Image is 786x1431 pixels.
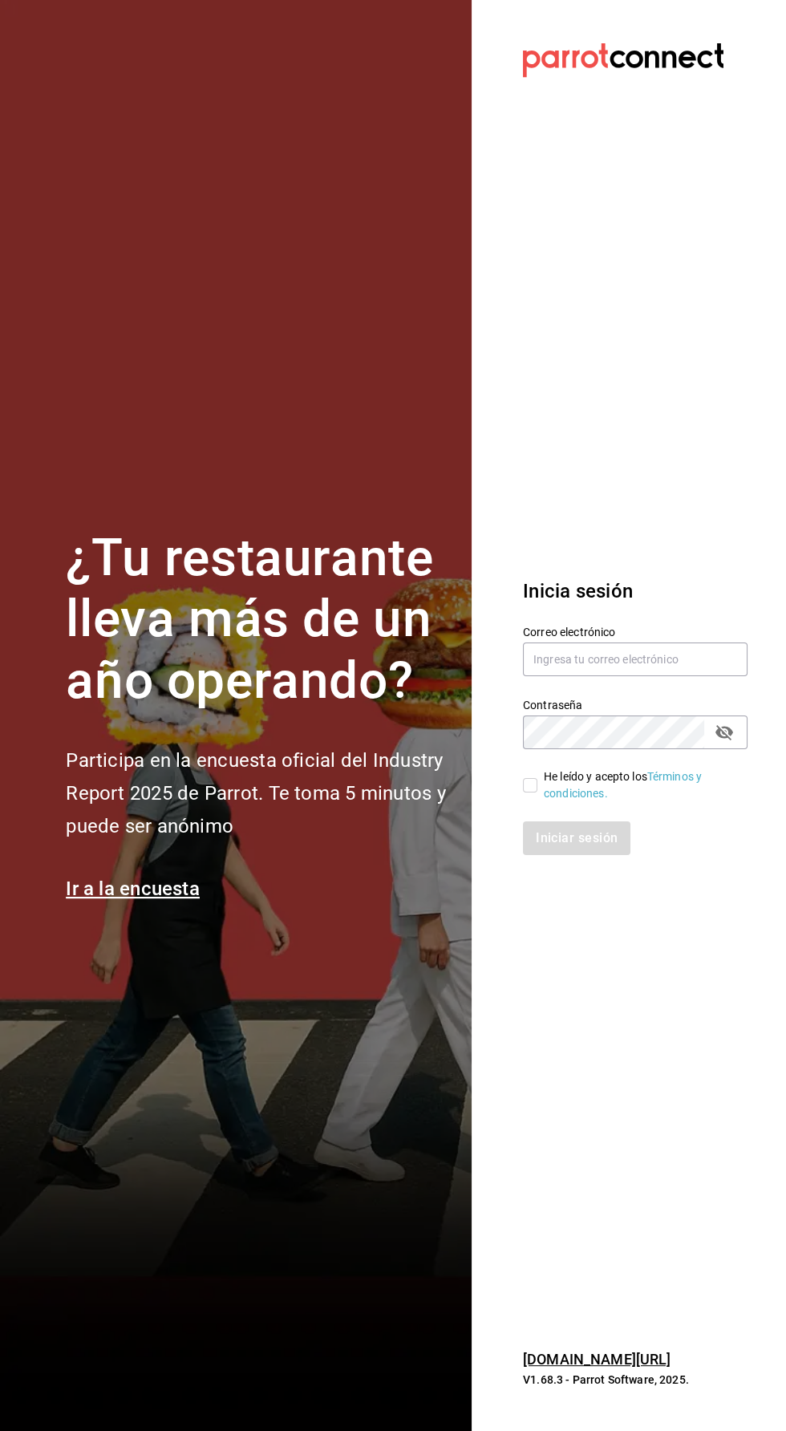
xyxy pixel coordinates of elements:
button: passwordField [711,719,738,746]
div: He leído y acepto los [544,768,735,802]
a: Términos y condiciones. [544,770,702,800]
h2: Participa en la encuesta oficial del Industry Report 2025 de Parrot. Te toma 5 minutos y puede se... [66,744,452,842]
h3: Inicia sesión [523,577,748,606]
a: [DOMAIN_NAME][URL] [523,1351,671,1368]
input: Ingresa tu correo electrónico [523,643,748,676]
h1: ¿Tu restaurante lleva más de un año operando? [66,528,452,712]
label: Correo electrónico [523,626,748,637]
label: Contraseña [523,699,748,710]
p: V1.68.3 - Parrot Software, 2025. [523,1372,748,1388]
a: Ir a la encuesta [66,878,200,900]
